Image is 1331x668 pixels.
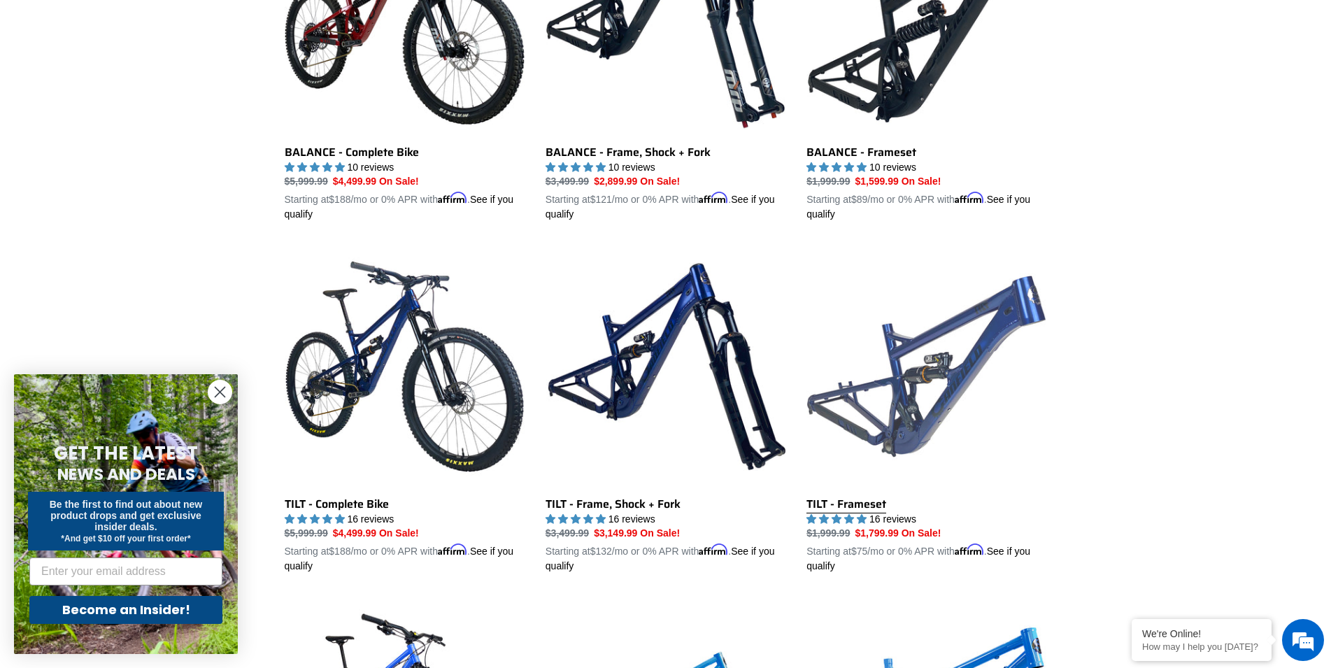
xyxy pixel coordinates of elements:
span: GET THE LATEST [54,441,198,466]
input: Enter your email address [29,557,222,585]
button: Close dialog [208,380,232,404]
p: How may I help you today? [1142,641,1261,652]
div: We're Online! [1142,628,1261,639]
span: Be the first to find out about new product drops and get exclusive insider deals. [50,499,203,532]
span: NEWS AND DEALS [57,463,195,485]
button: Become an Insider! [29,596,222,624]
span: *And get $10 off your first order* [61,534,190,543]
